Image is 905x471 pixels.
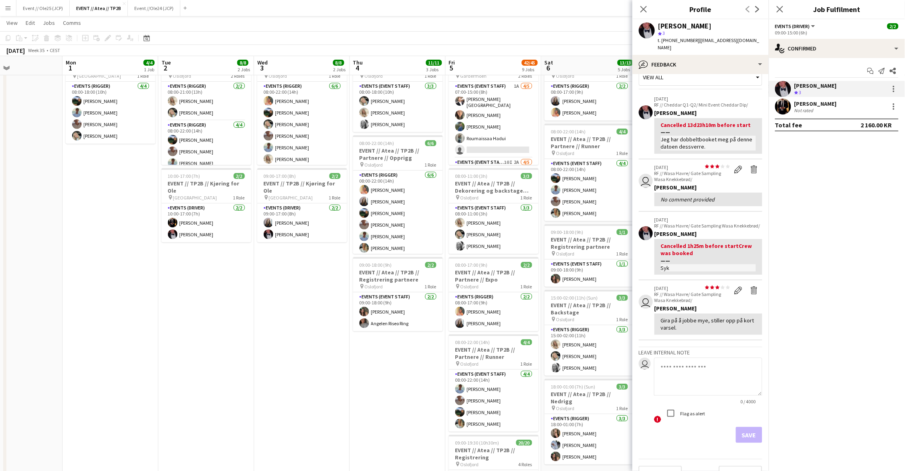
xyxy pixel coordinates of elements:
span: Wed [257,59,268,66]
span: Tue [162,59,171,66]
span: 09:00-17:00 (8h) [264,173,296,179]
span: ! [654,416,661,423]
app-card-role: Events (Event Staff)2/209:00-18:00 (9h)[PERSON_NAME]Angelen Riseo Ring [353,292,443,331]
span: 18:00-01:00 (7h) (Sun) [551,384,596,390]
div: Total fee [775,121,802,129]
div: No comment provided [661,196,756,203]
app-card-role: Events (Rigger)2/208:00-17:00 (9h)[PERSON_NAME][PERSON_NAME] [449,292,539,331]
span: Oslofjord [556,316,575,322]
div: 08:00-22:00 (14h)6/6EVENT // Atea // TP2B // Partnere // Opprigg Oslofjord1 RoleEvents (Rigger)6/... [257,46,347,165]
span: 1 Role [425,162,436,168]
p: RF // Wasa Havre/ Gate Sampling Wasa Knekkebrød/ [655,223,762,229]
span: 4 [352,63,363,72]
span: Sat [545,59,554,66]
app-card-role: Events (Rigger)2/208:00-21:00 (13h)[PERSON_NAME][PERSON_NAME] [162,82,251,121]
span: Mon [66,59,76,66]
span: 1 Role [329,73,341,79]
span: 3 [256,63,268,72]
app-card-role: Events (Rigger)4/408:00-22:00 (14h)[PERSON_NAME][PERSON_NAME][PERSON_NAME] [162,121,251,183]
span: Oslofjord [365,284,383,290]
app-card-role: Events (Rigger)3/318:00-01:00 (7h)[PERSON_NAME][PERSON_NAME][PERSON_NAME] [545,414,634,465]
span: 2/2 [329,173,341,179]
span: 1/1 [617,229,628,235]
span: 2/2 [887,23,899,29]
span: 08:00-22:00 (14h) [455,339,490,345]
app-card-role: Events (Event Staff)4/408:00-22:00 (14h)[PERSON_NAME][PERSON_NAME][PERSON_NAME][PERSON_NAME] [449,370,539,432]
span: 42/45 [522,60,538,66]
div: CEST [50,47,60,53]
app-job-card: 08:00-22:00 (14h)4/4EVENT // Atea // TP2B // Partnere // Runner Oslofjord1 RoleEvents (Event Staf... [449,334,539,432]
div: 08:00-22:00 (14h)6/6EVENT // Atea // TP2B // Partnere // Opprigg Oslofjord1 RoleEvents (Rigger)6/... [353,135,443,254]
span: 6/6 [425,140,436,146]
span: 1 Role [521,361,532,367]
h3: EVENT // Atea // TP2B // Registrering [449,447,539,461]
span: Oslofjord [461,461,479,467]
app-job-card: 07:00-17:00 (10h)8/10EVENT // Atea // TP2B // Veiviser Gardermoen Gardermoen2 RolesEvents (Event ... [449,46,539,165]
span: Fri [449,59,455,66]
span: 13/13 [618,60,634,66]
div: [PERSON_NAME] [655,230,762,238]
span: Oslofjord [269,73,287,79]
div: 09:00-18:00 (9h)2/2EVENT // Atea // TP2B // Registrering partnere Oslofjord1 RoleEvents (Event St... [353,257,443,331]
span: 3 [663,30,665,36]
span: 3 [799,89,802,95]
div: 9 Jobs [522,66,537,72]
div: [PERSON_NAME] [655,305,762,312]
div: Confirmed [769,39,905,58]
div: [PERSON_NAME] [794,82,837,89]
div: [PERSON_NAME] [658,22,712,30]
span: 3/3 [617,384,628,390]
app-job-card: 08:00-11:00 (3h)3/3EVENT // Atea // TP2B // Dekorering og backstage oppsett Oslofjord1 RoleEvents... [449,168,539,254]
div: 08:00-17:00 (9h)2/2EVENT // Atea // TP2B // Partnere // Expo Oslofjord1 RoleEvents (Rigger)2/208:... [545,46,634,121]
span: 08:00-22:00 (14h) [551,129,586,135]
app-job-card: 08:00-22:00 (14h)6/6EVENT // Atea // TP2B // Partnere // Opprigg Oslofjord2 RolesEvents (Rigger)2... [162,46,251,165]
span: 09:00-18:00 (9h) [360,262,392,268]
span: 1 Role [616,73,628,79]
div: 1 Job [144,66,154,72]
div: [DATE] [6,46,25,54]
app-job-card: 09:00-18:00 (9h)1/1EVENT // Atea // TP2B // Registrering partnere Oslofjord1 RoleEvents (Event St... [545,224,634,287]
span: Oslofjord [461,195,479,201]
span: Oslofjord [365,73,383,79]
app-job-card: 09:00-17:00 (8h)2/2EVENT // TP2B // Kjøring for Ole [GEOGRAPHIC_DATA]1 RoleEvents (Driver)2/209:0... [257,168,347,242]
app-job-card: 10:00-17:00 (7h)2/2EVENT // TP2B // Kjøring for Ole [GEOGRAPHIC_DATA]1 RoleEvents (Driver)2/210:0... [162,168,251,242]
span: Oslofjord [365,162,383,168]
button: Event // Ole25 (JCP) [16,0,70,16]
app-job-card: 08:00-18:00 (10h)4/4EVENT // Atea // TP2B // Innkjøp/Pakking av bil [GEOGRAPHIC_DATA]1 RoleEvents... [66,46,156,144]
span: 1 [65,63,76,72]
h3: EVENT // Atea // TP2B // Partnere // Runner [449,346,539,360]
span: 08:00-22:00 (14h) [360,140,394,146]
span: Week 35 [26,47,46,53]
span: | [EMAIL_ADDRESS][DOMAIN_NAME] [658,37,760,50]
span: 20/20 [516,440,532,446]
label: Flag as alert [679,410,705,416]
span: 2 Roles [231,73,245,79]
span: Edit [26,19,35,26]
div: [PERSON_NAME] [655,109,762,117]
app-job-card: 08:00-17:00 (9h)2/2EVENT // Atea // TP2B // Partnere // Expo Oslofjord1 RoleEvents (Rigger)2/208:... [449,257,539,331]
app-card-role: Events (Event Staff)10I2A4/5 [449,158,539,231]
span: Jobs [43,19,55,26]
span: 1 Role [425,73,436,79]
h3: Leave internal note [639,349,762,356]
span: 1 Role [329,195,341,201]
span: 8/8 [333,60,344,66]
div: Gira på å jobbe mye, stiller opp på kort varsel. [661,317,756,331]
a: Jobs [40,18,58,28]
app-job-card: 08:00-18:00 (10h)3/3EVENT // Atea // TP2B // Dekorering og backstage oppsett Oslofjord1 RoleEvent... [353,46,443,132]
app-card-role: Events (Event Staff)3/308:00-18:00 (10h)[PERSON_NAME][PERSON_NAME][PERSON_NAME] [353,82,443,132]
p: RF // Wasa Havre/ Gate Sampling Wasa Knekkebrød/ [655,170,730,182]
h3: Job Fulfilment [769,4,905,14]
p: [DATE] [655,217,762,223]
app-card-role: Events (Event Staff)4/408:00-22:00 (14h)[PERSON_NAME][PERSON_NAME][PERSON_NAME][PERSON_NAME] [545,159,634,221]
span: 1 Role [521,284,532,290]
div: Syk [661,264,756,272]
span: Oslofjord [556,405,575,411]
span: 10:00-17:00 (7h) [168,173,200,179]
app-card-role: Events (Driver)2/209:00-17:00 (8h)[PERSON_NAME][PERSON_NAME] [257,203,347,242]
p: [DATE] [655,164,730,170]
